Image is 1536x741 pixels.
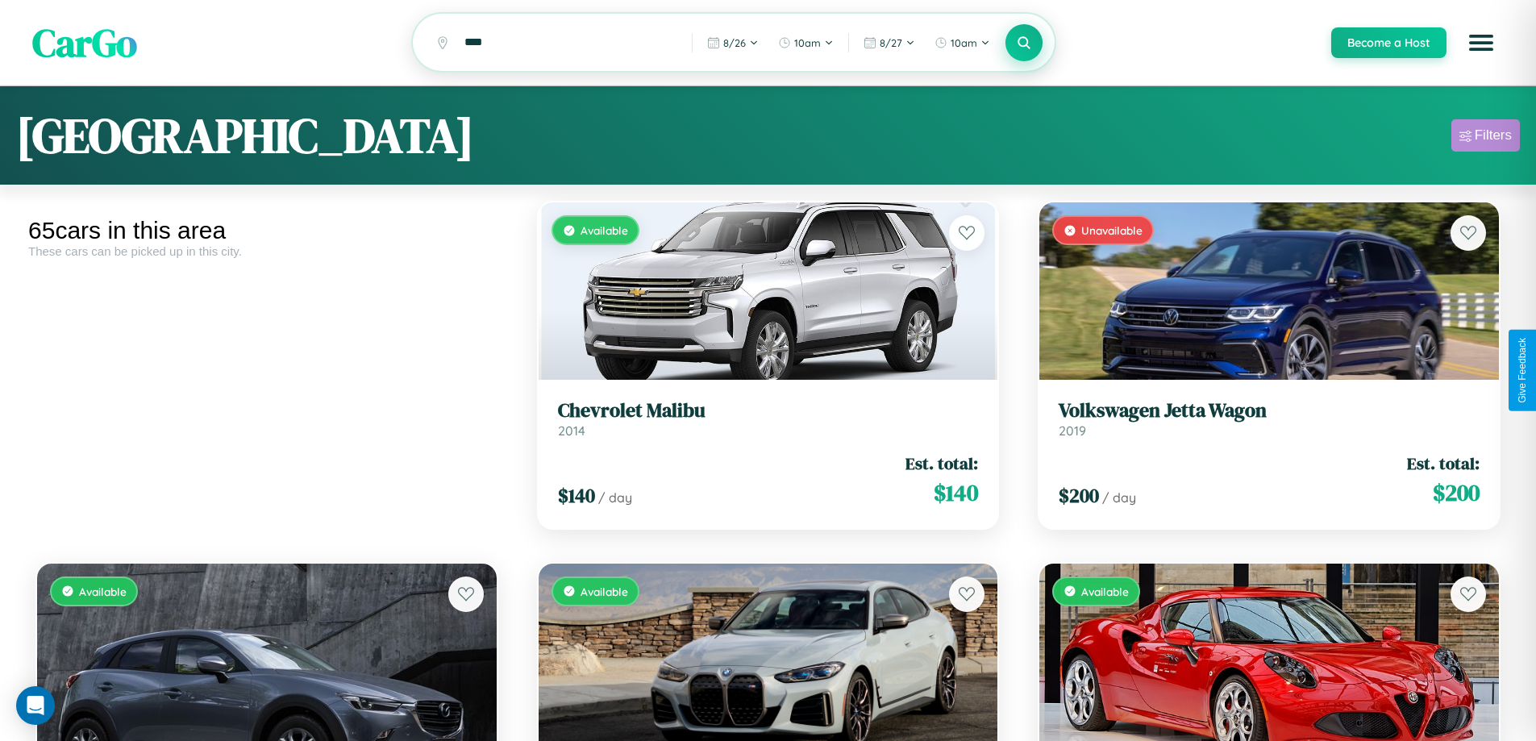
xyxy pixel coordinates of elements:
[1433,477,1480,509] span: $ 200
[1102,489,1136,506] span: / day
[855,30,923,56] button: 8/27
[770,30,842,56] button: 10am
[699,30,767,56] button: 8/26
[1517,338,1528,403] div: Give Feedback
[1059,399,1480,423] h3: Volkswagen Jetta Wagon
[880,36,902,49] span: 8 / 27
[598,489,632,506] span: / day
[1407,452,1480,475] span: Est. total:
[1059,482,1099,509] span: $ 200
[28,217,506,244] div: 65 cars in this area
[723,36,746,49] span: 8 / 26
[28,244,506,258] div: These cars can be picked up in this city.
[581,223,628,237] span: Available
[1059,399,1480,439] a: Volkswagen Jetta Wagon2019
[926,30,998,56] button: 10am
[794,36,821,49] span: 10am
[934,477,978,509] span: $ 140
[558,423,585,439] span: 2014
[558,399,979,423] h3: Chevrolet Malibu
[1475,127,1512,144] div: Filters
[951,36,977,49] span: 10am
[32,16,137,69] span: CarGo
[1459,20,1504,65] button: Open menu
[1059,423,1086,439] span: 2019
[79,585,127,598] span: Available
[1081,585,1129,598] span: Available
[1081,223,1143,237] span: Unavailable
[558,482,595,509] span: $ 140
[16,102,474,169] h1: [GEOGRAPHIC_DATA]
[558,399,979,439] a: Chevrolet Malibu2014
[1331,27,1447,58] button: Become a Host
[581,585,628,598] span: Available
[16,686,55,725] div: Open Intercom Messenger
[1451,119,1520,152] button: Filters
[905,452,978,475] span: Est. total:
